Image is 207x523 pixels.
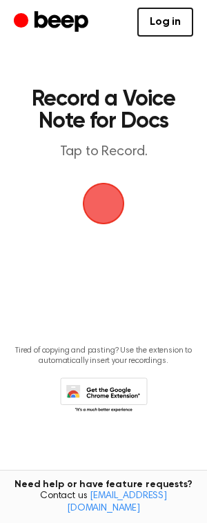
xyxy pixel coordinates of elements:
[25,144,182,161] p: Tap to Record.
[14,9,92,36] a: Beep
[67,491,167,513] a: [EMAIL_ADDRESS][DOMAIN_NAME]
[25,88,182,132] h1: Record a Voice Note for Docs
[137,8,193,37] a: Log in
[83,183,124,224] img: Beep Logo
[8,491,199,515] span: Contact us
[11,346,196,366] p: Tired of copying and pasting? Use the extension to automatically insert your recordings.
